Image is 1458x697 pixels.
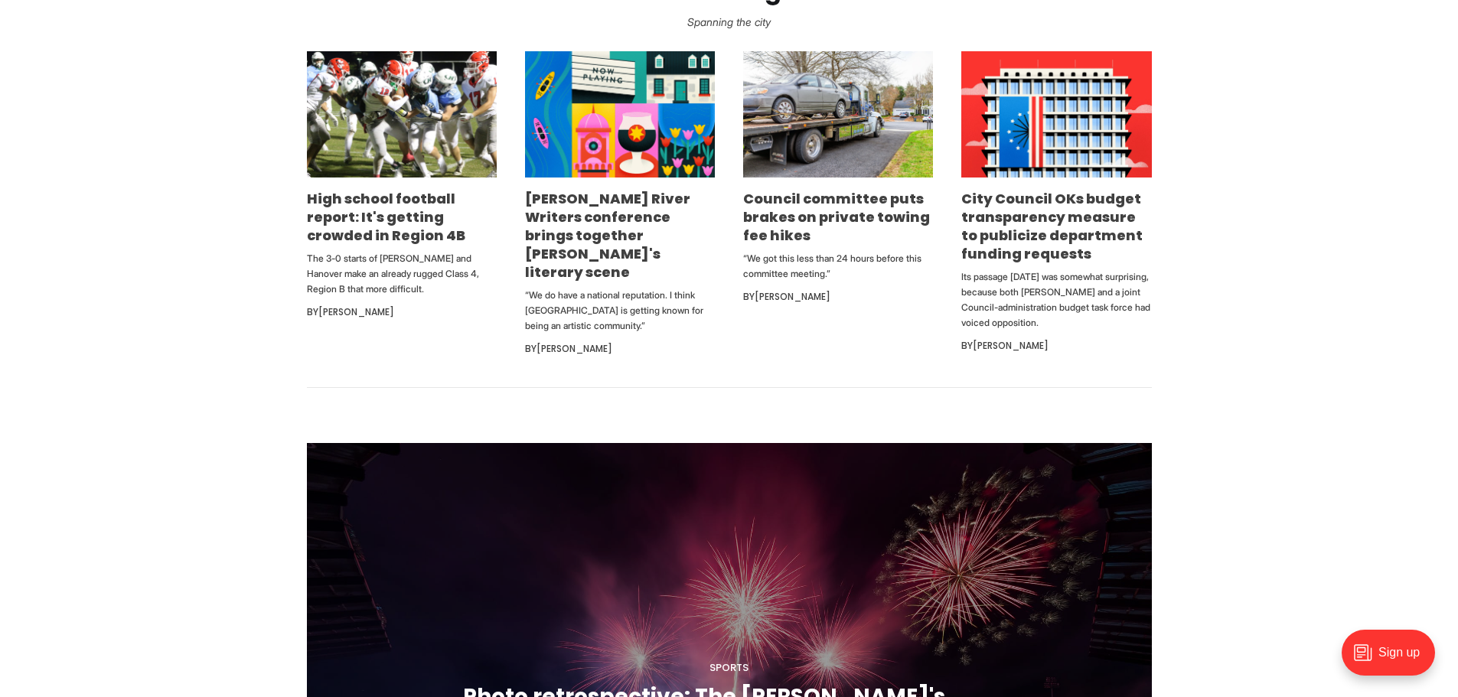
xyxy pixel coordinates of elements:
[961,337,1151,355] div: By
[525,189,690,282] a: [PERSON_NAME] River Writers conference brings together [PERSON_NAME]'s literary scene
[537,342,612,355] a: [PERSON_NAME]
[318,305,394,318] a: [PERSON_NAME]
[709,660,749,675] a: Sports
[307,251,497,297] p: The 3-0 starts of [PERSON_NAME] and Hanover make an already rugged Class 4, Region B that more di...
[525,51,715,178] img: James River Writers conference brings together Richmond's literary scene
[961,51,1151,178] img: City Council OKs budget transparency measure to publicize department funding requests
[743,189,930,245] a: Council committee puts brakes on private towing fee hikes
[743,288,933,306] div: By
[755,290,830,303] a: [PERSON_NAME]
[24,11,1434,33] p: Spanning the city
[743,51,933,178] img: Council committee puts brakes on private towing fee hikes
[307,51,497,178] img: High school football report: It's getting crowded in Region 4B
[961,189,1143,263] a: City Council OKs budget transparency measure to publicize department funding requests
[525,340,715,358] div: By
[307,189,465,245] a: High school football report: It's getting crowded in Region 4B
[961,269,1151,331] p: Its passage [DATE] was somewhat surprising, because both [PERSON_NAME] and a joint Council-admini...
[307,303,497,321] div: By
[1329,622,1458,697] iframe: portal-trigger
[743,251,933,282] p: “We got this less than 24 hours before this committee meeting.”
[525,288,715,334] p: “We do have a national reputation. I think [GEOGRAPHIC_DATA] is getting known for being an artist...
[973,339,1049,352] a: [PERSON_NAME]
